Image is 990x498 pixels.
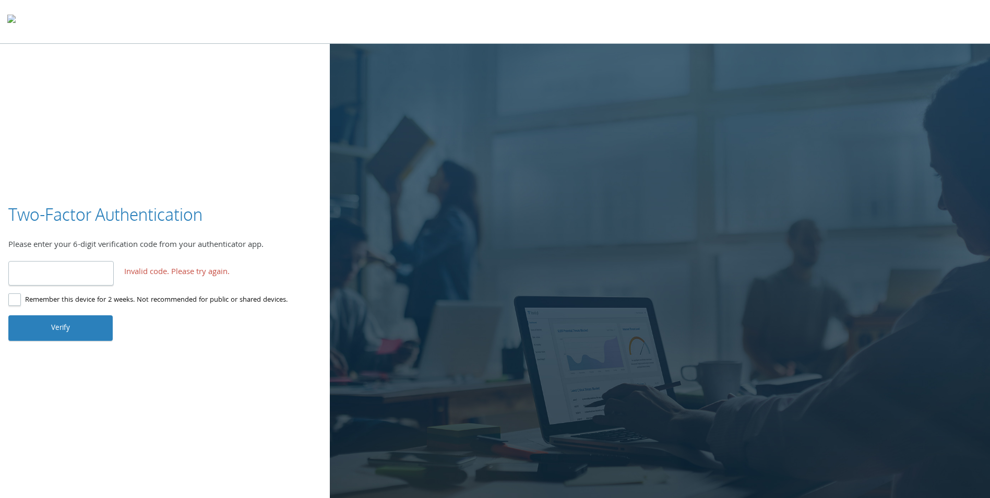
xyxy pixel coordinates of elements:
div: Please enter your 6-digit verification code from your authenticator app. [8,239,321,253]
span: Invalid code. Please try again. [124,266,230,280]
img: todyl-logo-dark.svg [7,11,16,32]
h3: Two-Factor Authentication [8,203,202,227]
label: Remember this device for 2 weeks. Not recommended for public or shared devices. [8,294,288,307]
button: Verify [8,315,113,340]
